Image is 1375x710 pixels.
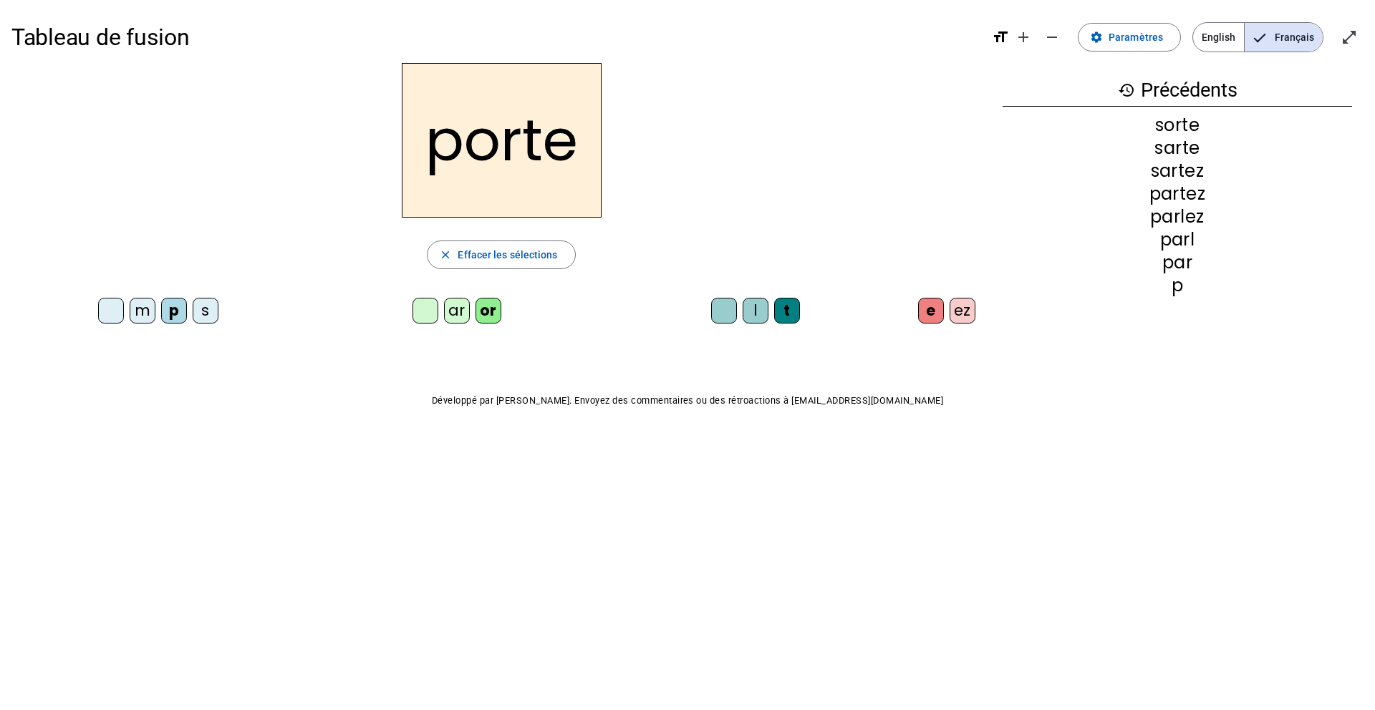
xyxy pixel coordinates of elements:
mat-icon: remove [1043,29,1061,46]
button: Paramètres [1078,23,1181,52]
div: parlez [1003,208,1352,225]
p: Développé par [PERSON_NAME]. Envoyez des commentaires ou des rétroactions à [EMAIL_ADDRESS][DOMAI... [11,392,1364,409]
div: sorte [1003,117,1352,134]
h2: porte [402,63,602,218]
button: Diminuer la taille de la police [1038,23,1066,52]
h3: Précédents [1003,74,1352,107]
span: Paramètres [1109,29,1163,46]
div: sarte [1003,140,1352,157]
div: p [161,298,187,324]
mat-icon: add [1015,29,1032,46]
button: Entrer en plein écran [1335,23,1364,52]
div: s [193,298,218,324]
div: ez [950,298,975,324]
div: l [743,298,768,324]
div: or [476,298,501,324]
div: ar [444,298,470,324]
div: partez [1003,185,1352,203]
span: Effacer les sélections [458,246,557,263]
mat-icon: close [439,248,452,261]
button: Effacer les sélections [427,240,575,269]
span: English [1193,23,1244,52]
mat-icon: format_size [992,29,1009,46]
span: Français [1245,23,1323,52]
div: sartez [1003,162,1352,180]
mat-icon: settings [1090,31,1103,44]
mat-icon: open_in_full [1341,29,1358,46]
div: par [1003,254,1352,271]
div: m [130,298,155,324]
div: e [918,298,944,324]
button: Augmenter la taille de la police [1009,23,1038,52]
mat-button-toggle-group: Language selection [1192,22,1323,52]
mat-icon: history [1118,82,1135,99]
div: p [1003,277,1352,294]
div: t [774,298,800,324]
h1: Tableau de fusion [11,14,980,60]
div: parl [1003,231,1352,248]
